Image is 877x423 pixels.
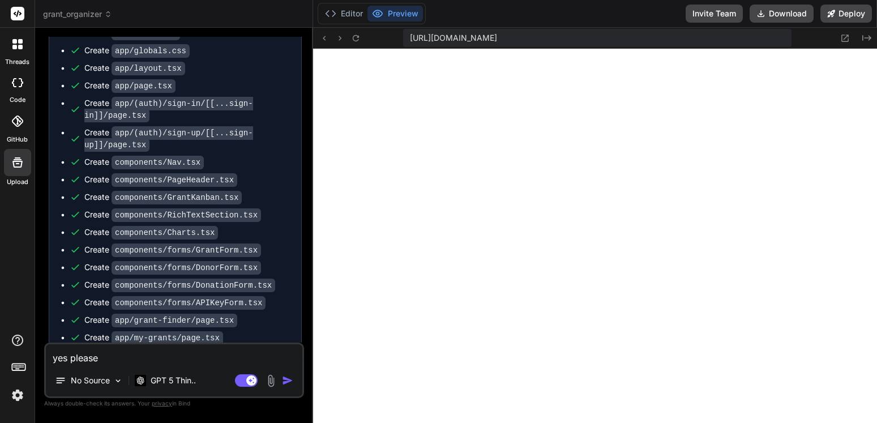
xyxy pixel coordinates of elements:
[84,62,185,74] div: Create
[112,79,176,93] code: app/page.tsx
[282,375,293,386] img: icon
[112,296,266,310] code: components/forms/APIKeyForm.tsx
[43,8,112,20] span: grant_organizer
[44,398,304,409] p: Always double-check its answers. Your in Bind
[112,261,261,275] code: components/forms/DonorForm.tsx
[750,5,814,23] button: Download
[84,127,290,151] div: Create
[112,191,242,204] code: components/GrantKanban.tsx
[152,400,172,407] span: privacy
[10,95,25,105] label: code
[7,177,28,187] label: Upload
[112,156,204,169] code: components/Nav.tsx
[686,5,743,23] button: Invite Team
[84,156,204,168] div: Create
[112,226,218,240] code: components/Charts.tsx
[84,244,261,256] div: Create
[320,6,367,22] button: Editor
[8,386,27,405] img: settings
[112,44,190,58] code: app/globals.css
[112,243,261,257] code: components/forms/GrantForm.tsx
[264,374,277,387] img: attachment
[84,45,190,57] div: Create
[84,314,237,326] div: Create
[112,173,237,187] code: components/PageHeader.tsx
[84,126,253,152] code: app/(auth)/sign-up/[[...sign-up]]/page.tsx
[135,375,146,386] img: GPT 5 Thinking High
[410,32,497,44] span: [URL][DOMAIN_NAME]
[84,27,180,39] div: Create
[84,191,242,203] div: Create
[113,376,123,386] img: Pick Models
[820,5,872,23] button: Deploy
[313,49,877,423] iframe: Preview
[367,6,423,22] button: Preview
[112,279,275,292] code: components/forms/DonationForm.tsx
[151,375,196,386] p: GPT 5 Thin..
[112,62,185,75] code: app/layout.tsx
[84,209,261,221] div: Create
[84,227,218,238] div: Create
[7,135,28,144] label: GitHub
[84,297,266,309] div: Create
[112,314,237,327] code: app/grant-finder/page.tsx
[71,375,110,386] p: No Source
[84,279,275,291] div: Create
[84,262,261,274] div: Create
[84,174,237,186] div: Create
[112,331,223,345] code: app/my-grants/page.tsx
[5,57,29,67] label: threads
[84,332,223,344] div: Create
[112,208,261,222] code: components/RichTextSection.tsx
[84,80,176,92] div: Create
[84,97,253,122] code: app/(auth)/sign-in/[[...sign-in]]/page.tsx
[84,97,290,121] div: Create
